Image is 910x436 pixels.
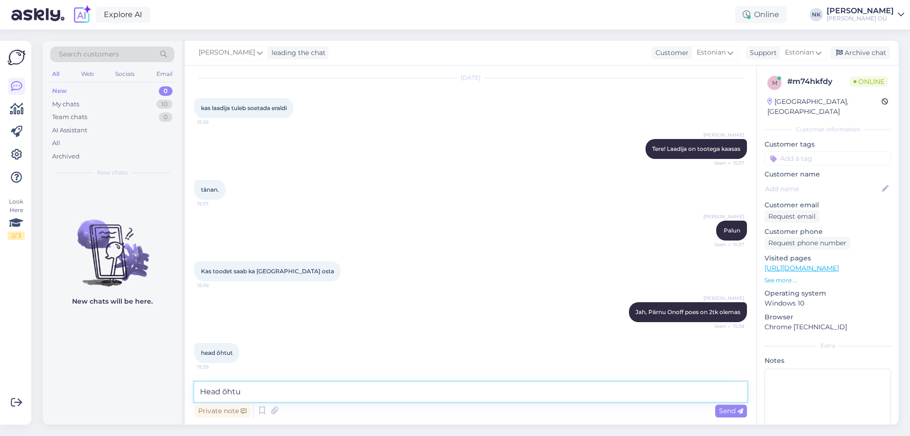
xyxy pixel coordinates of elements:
[709,159,744,167] span: Seen ✓ 15:37
[827,7,894,15] div: [PERSON_NAME]
[764,200,891,210] p: Customer email
[52,139,60,148] div: All
[113,68,136,80] div: Socials
[194,405,250,417] div: Private note
[8,197,25,240] div: Look Here
[50,68,61,80] div: All
[765,184,880,194] input: Add name
[155,68,174,80] div: Email
[772,79,777,86] span: m
[72,5,92,25] img: explore-ai
[703,131,744,139] span: [PERSON_NAME]
[764,237,850,250] div: Request phone number
[764,356,891,366] p: Notes
[8,48,26,66] img: Askly Logo
[197,363,233,371] span: 15:39
[764,210,819,223] div: Request email
[97,168,127,177] span: New chats
[636,308,740,315] span: Jah, Pärnu Onoff poes on 2tk olemas
[268,48,326,58] div: leading the chat
[79,68,96,80] div: Web
[785,47,814,58] span: Estonian
[724,227,740,234] span: Palun
[197,200,233,207] span: 15:37
[52,112,87,122] div: Team chats
[787,76,850,87] div: # m74hkfdy
[827,7,904,22] a: [PERSON_NAME][PERSON_NAME] OÜ
[52,152,80,161] div: Archived
[96,7,150,23] a: Explore AI
[72,297,153,306] p: New chats will be here.
[764,227,891,237] p: Customer phone
[159,86,173,96] div: 0
[764,288,891,298] p: Operating system
[735,6,787,23] div: Online
[764,312,891,322] p: Browser
[201,186,219,193] span: tänan.
[764,125,891,134] div: Customer information
[59,49,119,59] span: Search customers
[201,104,287,111] span: kas laadija tuleb soetada eraldi
[43,203,182,288] img: No chats
[194,74,747,82] div: [DATE]
[197,119,233,126] span: 15:36
[767,97,882,117] div: [GEOGRAPHIC_DATA], [GEOGRAPHIC_DATA]
[764,322,891,332] p: Chrome [TECHNICAL_ID]
[199,47,255,58] span: [PERSON_NAME]
[764,151,891,166] input: Add a tag
[201,349,233,356] span: head õhtut
[764,253,891,263] p: Visited pages
[764,264,839,272] a: [URL][DOMAIN_NAME]
[764,169,891,179] p: Customer name
[709,323,744,330] span: Seen ✓ 15:38
[652,145,740,152] span: Tere! Laadija on tootega kaasas
[764,276,891,285] p: See more ...
[52,126,87,135] div: AI Assistant
[764,139,891,149] p: Customer tags
[52,86,67,96] div: New
[8,232,25,240] div: 2 / 3
[827,15,894,22] div: [PERSON_NAME] OÜ
[746,48,777,58] div: Support
[764,298,891,308] p: Windows 10
[652,48,689,58] div: Customer
[197,282,233,289] span: 15:38
[201,268,334,275] span: Kas toodet saab ka [GEOGRAPHIC_DATA] osta
[850,76,888,87] span: Online
[703,295,744,302] span: [PERSON_NAME]
[159,112,173,122] div: 0
[709,241,744,248] span: Seen ✓ 15:37
[719,407,743,415] span: Send
[697,47,726,58] span: Estonian
[194,382,747,402] textarea: Head õhtu
[810,8,823,21] div: NK
[703,213,744,220] span: [PERSON_NAME]
[52,100,79,109] div: My chats
[156,100,173,109] div: 10
[830,46,890,59] div: Archive chat
[764,342,891,350] div: Extra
